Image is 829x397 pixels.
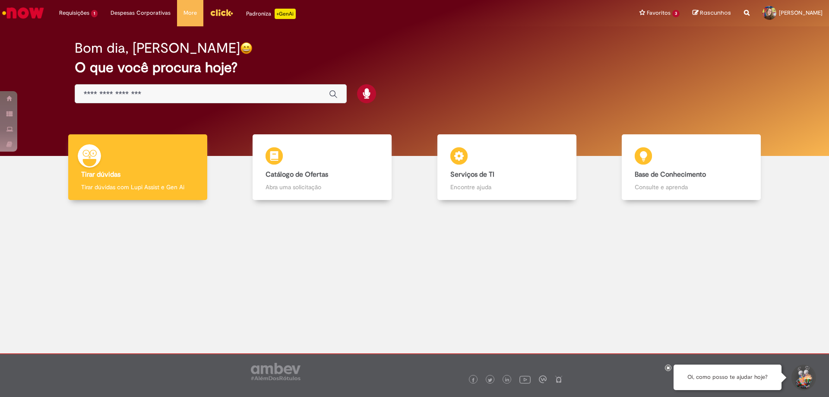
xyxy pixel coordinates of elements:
p: +GenAi [275,9,296,19]
img: logo_footer_naosei.png [555,375,563,383]
span: Despesas Corporativas [111,9,171,17]
a: Tirar dúvidas Tirar dúvidas com Lupi Assist e Gen Ai [45,134,230,200]
img: logo_footer_twitter.png [488,378,492,382]
img: click_logo_yellow_360x200.png [210,6,233,19]
h2: Bom dia, [PERSON_NAME] [75,41,240,56]
span: Favoritos [647,9,671,17]
a: Rascunhos [693,9,731,17]
p: Encontre ajuda [450,183,563,191]
img: logo_footer_facebook.png [471,378,475,382]
span: [PERSON_NAME] [779,9,823,16]
span: Rascunhos [700,9,731,17]
span: Requisições [59,9,89,17]
b: Catálogo de Ofertas [266,170,328,179]
img: ServiceNow [1,4,45,22]
img: logo_footer_linkedin.png [505,378,509,383]
div: Oi, como posso te ajudar hoje? [674,365,782,390]
p: Abra uma solicitação [266,183,379,191]
span: More [184,9,197,17]
img: logo_footer_ambev_rotulo_gray.png [251,363,301,380]
img: logo_footer_youtube.png [519,374,531,385]
a: Serviços de TI Encontre ajuda [414,134,599,200]
img: logo_footer_workplace.png [539,375,547,383]
b: Tirar dúvidas [81,170,120,179]
div: Padroniza [246,9,296,19]
span: 1 [91,10,98,17]
b: Serviços de TI [450,170,494,179]
h2: O que você procura hoje? [75,60,755,75]
span: 3 [672,10,680,17]
img: happy-face.png [240,42,253,54]
button: Iniciar Conversa de Suporte [790,365,816,391]
b: Base de Conhecimento [635,170,706,179]
a: Catálogo de Ofertas Abra uma solicitação [230,134,415,200]
p: Consulte e aprenda [635,183,748,191]
a: Base de Conhecimento Consulte e aprenda [599,134,784,200]
p: Tirar dúvidas com Lupi Assist e Gen Ai [81,183,194,191]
